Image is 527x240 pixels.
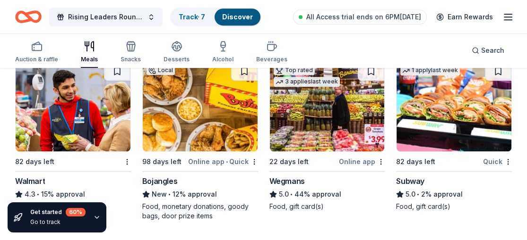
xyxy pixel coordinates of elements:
[269,61,385,211] a: Image for WegmansTop rated3 applieslast week22 days leftOnline appWegmans5.0•44% approvalFood, gi...
[142,189,258,200] div: 12% approval
[481,45,504,56] span: Search
[222,13,253,21] a: Discover
[66,208,86,216] div: 60 %
[274,77,340,87] div: 3 applies last week
[15,56,58,63] div: Auction & raffle
[212,37,233,68] button: Alcohol
[147,66,175,75] div: Local
[406,189,415,200] span: 5.0
[121,37,141,68] button: Snacks
[396,156,435,167] div: 82 days left
[290,190,293,198] span: •
[164,37,190,68] button: Desserts
[68,11,144,23] span: Rising Leaders Rountable
[397,62,511,151] img: Image for Subway
[396,175,424,187] div: Subway
[143,62,258,151] img: Image for Bojangles
[212,56,233,63] div: Alcohol
[152,189,167,200] span: New
[25,189,35,200] span: 4.3
[400,66,460,75] div: 1 apply last week
[15,156,54,167] div: 82 days left
[15,37,58,68] button: Auction & raffle
[142,156,181,167] div: 98 days left
[30,218,86,226] div: Go to track
[142,61,258,221] a: Image for BojanglesLocal98 days leftOnline app•QuickBojanglesNew•12% approvalFood, monetary donat...
[269,189,385,200] div: 44% approval
[339,156,385,167] div: Online app
[121,56,141,63] div: Snacks
[269,156,309,167] div: 22 days left
[269,202,385,211] div: Food, gift card(s)
[15,175,45,187] div: Walmart
[30,208,86,216] div: Get started
[306,11,421,23] span: All Access trial ends on 6PM[DATE]
[81,56,98,63] div: Meals
[142,175,177,187] div: Bojangles
[142,202,258,221] div: Food, monetary donations, goody bags, door prize items
[270,62,385,151] img: Image for Wegmans
[179,13,205,21] a: Track· 7
[256,56,287,63] div: Beverages
[417,190,420,198] span: •
[168,190,171,198] span: •
[269,175,305,187] div: Wegmans
[37,190,39,198] span: •
[49,8,163,26] button: Rising Leaders Rountable
[293,9,427,25] a: All Access trial ends on 6PM[DATE]
[274,66,315,75] div: Top rated
[279,189,289,200] span: 5.0
[483,156,512,167] div: Quick
[396,189,512,200] div: 2% approval
[188,156,258,167] div: Online app Quick
[15,61,131,221] a: Image for Walmart82 days leftWalmart4.3•15% approvalGift card(s), products sold at Walmart
[164,56,190,63] div: Desserts
[226,158,228,166] span: •
[81,37,98,68] button: Meals
[15,6,42,28] a: Home
[464,41,512,60] button: Search
[170,8,261,26] button: Track· 7Discover
[256,37,287,68] button: Beverages
[396,202,512,211] div: Food, gift card(s)
[15,189,131,200] div: 15% approval
[16,62,130,151] img: Image for Walmart
[431,8,499,25] a: Earn Rewards
[396,61,512,211] a: Image for Subway1 applylast week82 days leftQuickSubway5.0•2% approvalFood, gift card(s)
